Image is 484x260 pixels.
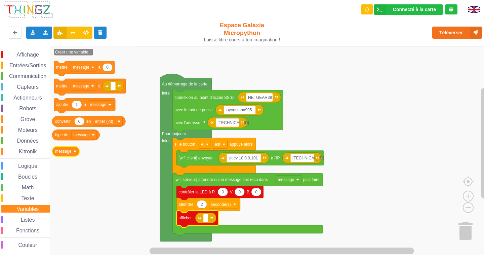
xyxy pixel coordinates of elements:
[162,139,170,143] text: faire
[221,190,224,194] text: 0
[90,103,107,107] text: message
[20,195,35,201] span: Texte
[73,84,89,88] text: message
[162,132,186,136] text: Pour toujours
[217,120,249,125] text: [TECHNICAL_ID]
[76,103,78,107] text: 1
[106,65,109,70] text: 0
[303,177,320,182] text: puis faire
[98,65,100,70] text: à
[16,84,40,90] span: Capteurs
[238,190,241,194] text: 0
[201,202,203,207] text: 2
[95,119,113,124] text: entier (int)
[18,106,37,111] span: Robots
[17,174,38,180] span: Boucles
[174,95,234,100] text: connexion au point d'accès SSID
[215,142,220,147] text: est
[55,133,69,138] text: type de
[230,142,253,147] text: appuyé alors
[393,7,436,12] div: Connecté à la carte
[174,120,205,125] text: avec l'adresse IP
[55,119,71,124] text: convertir
[78,119,81,124] text: 0
[248,95,272,100] text: NETGEAR38
[3,1,53,18] img: thingz_logo.png
[225,108,252,112] text: joyoustuba995
[17,127,39,133] span: Moteurs
[56,65,68,70] text: mettre
[174,142,195,147] text: si le bouton
[229,156,258,160] text: slt cv 10.0.0.101
[174,108,213,112] text: avec le mot de passe
[178,156,212,160] text: [wifi client] envoyer
[201,37,283,43] div: Laisse libre cours à ton imagination !
[374,4,443,15] div: Ta base fonctionne bien !
[17,163,38,169] span: Logique
[178,202,193,207] text: attendre
[8,73,47,79] span: Communication
[16,138,40,144] span: Données
[15,228,40,233] span: Fonctions
[230,190,233,194] text: V
[73,133,90,138] text: message
[201,22,283,43] div: Espace Galaxia Micropython
[15,52,40,58] span: Affichage
[16,206,40,212] span: Variables
[247,190,249,194] text: B
[98,84,100,88] text: à
[73,65,89,70] text: message
[468,6,480,13] img: gb.png
[432,27,482,39] button: Téléverser
[20,217,36,223] span: Listes
[278,177,294,182] text: message
[8,63,47,68] span: Entrées/Sorties
[12,95,43,101] span: Actionneurs
[201,142,204,147] text: A
[162,82,208,86] text: Au démarrage de la carte
[56,103,69,107] text: ajouter
[174,177,268,182] text: [wifi serveur] attendre qu'un message soit reçu dans
[271,156,280,160] text: à l'IP
[292,156,324,160] text: [TECHNICAL_ID]
[21,185,35,190] span: Math
[445,4,457,14] div: Tu es connecté au serveur de création de Thingz
[84,103,86,107] text: à
[17,242,38,248] span: Couleur
[86,119,91,124] text: en
[18,149,38,154] span: Kitronik
[178,190,215,194] text: contrôler la LED à R
[162,91,170,96] text: faire
[178,216,192,220] text: afficher
[211,202,231,207] text: seconde(s)
[19,116,36,122] span: Grove
[55,50,92,54] text: Créer une variable...
[255,190,257,194] text: 0
[56,84,68,88] text: mettre
[55,149,72,154] text: message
